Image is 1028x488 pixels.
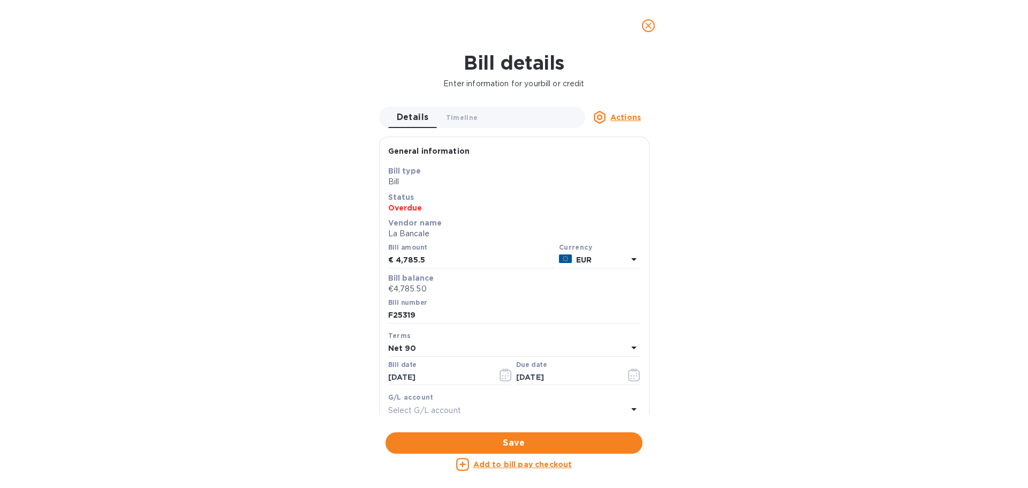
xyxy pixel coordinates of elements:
input: Due date [516,370,617,386]
label: Bill amount [388,245,427,251]
input: Select date [388,370,489,386]
div: € [388,252,396,268]
span: Save [394,437,634,449]
p: Bill [388,176,640,187]
b: Bill balance [388,274,434,282]
b: General information [388,147,470,155]
label: Bill date [388,362,417,368]
button: Save [385,432,642,454]
span: Details [397,110,429,125]
p: €4,785.50 [388,283,640,295]
button: close [636,13,661,39]
span: Timeline [446,112,478,123]
p: Enter information for your bill or credit [9,78,1019,89]
b: G/L account [388,393,434,401]
b: Terms [388,332,411,340]
p: La Bancale [388,228,640,239]
b: Status [388,193,414,201]
p: Select G/L account [388,405,461,416]
p: Overdue [388,202,640,213]
b: Bill type [388,167,421,175]
h1: Bill details [9,51,1019,74]
input: € Enter bill amount [396,252,555,268]
label: Bill number [388,299,427,306]
b: Currency [559,243,592,251]
label: Due date [516,362,547,368]
input: Enter bill number [388,307,640,324]
b: Net 90 [388,344,417,352]
b: EUR [576,256,592,264]
u: Actions [610,113,641,122]
b: Vendor name [388,219,442,227]
u: Add to bill pay checkout [473,460,572,469]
